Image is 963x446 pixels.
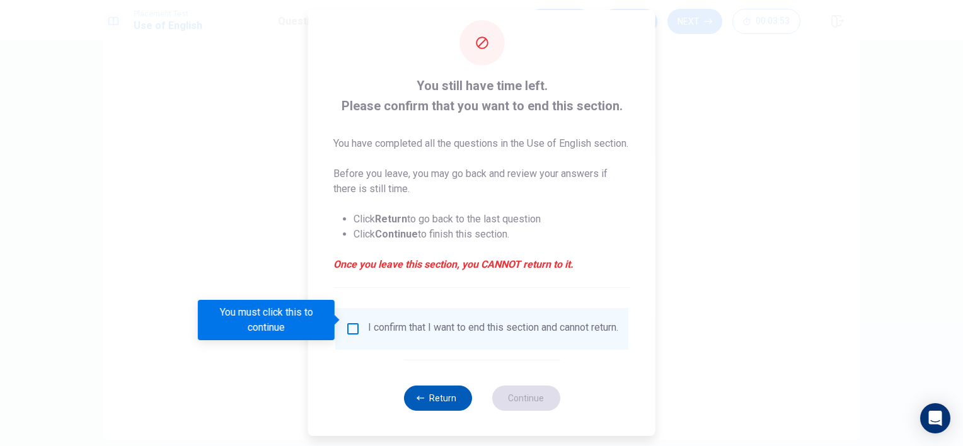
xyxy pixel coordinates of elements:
span: You still have time left. Please confirm that you want to end this section. [333,76,630,116]
li: Click to finish this section. [354,227,630,242]
p: You have completed all the questions in the Use of English section. [333,136,630,151]
em: Once you leave this section, you CANNOT return to it. [333,257,630,272]
p: Before you leave, you may go back and review your answers if there is still time. [333,166,630,197]
div: Open Intercom Messenger [920,403,950,433]
strong: Return [375,213,407,225]
span: You must click this to continue [345,321,360,336]
strong: Continue [375,228,418,240]
li: Click to go back to the last question [354,212,630,227]
button: Continue [492,386,560,411]
div: I confirm that I want to end this section and cannot return. [368,321,618,336]
button: Return [403,386,471,411]
div: You must click this to continue [198,300,335,340]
